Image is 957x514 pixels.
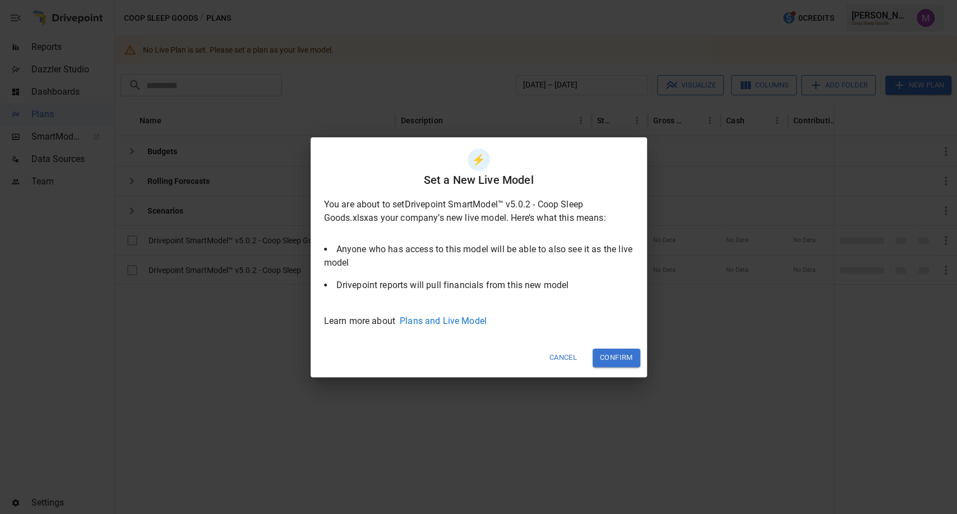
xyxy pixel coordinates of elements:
div: ⚡ [468,149,490,171]
h6: Set a New Live Model [424,171,534,189]
p: You are about to set Drivepoint SmartModel™ v5.0.2 - Coop Sleep Goods.xlsx as your company’s new ... [324,198,634,225]
button: Confirm [593,349,640,367]
p: Learn more about [324,314,634,328]
button: Cancel [542,349,584,367]
a: Plans and Live Model [400,316,487,326]
li: Anyone who has access to this model will be able to also see it as the live model [324,243,634,270]
li: Drivepoint reports will pull financials from this new model [324,279,634,292]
